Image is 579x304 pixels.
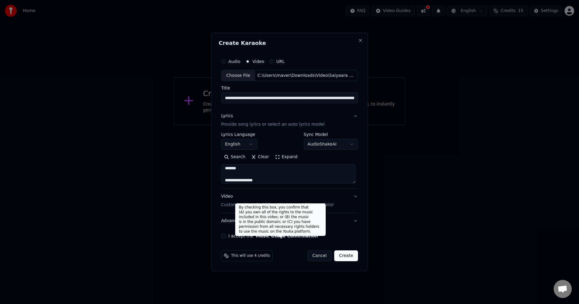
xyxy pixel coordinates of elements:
[221,152,248,162] button: Search
[221,86,358,90] label: Title
[252,59,264,64] label: Video
[221,202,334,208] p: Customize Karaoke Video: Use Image, Video, or Color
[221,189,358,213] button: VideoCustomize Karaoke Video: Use Image, Video, or Color
[248,152,272,162] button: Clear
[221,133,257,137] label: Lyrics Language
[221,70,255,81] div: Choose File
[221,108,358,133] button: LyricsProvide song lyrics or select an auto lyrics model
[228,59,240,64] label: Audio
[235,203,326,236] div: By checking this box, you confirm that (A) you own all of the rights to the music included in thi...
[334,250,358,261] button: Create
[228,234,318,238] label: I accept the
[231,253,270,258] span: This will use 4 credits
[219,40,360,46] h2: Create Karaoke
[221,194,334,208] div: Video
[221,122,324,128] p: Provide song lyrics or select an auto lyrics model
[221,213,358,229] button: Advanced
[256,234,318,238] button: I accept the
[221,133,358,189] div: LyricsProvide song lyrics or select an auto lyrics model
[276,59,285,64] label: URL
[221,113,233,119] div: Lyrics
[307,250,332,261] button: Cancel
[304,133,358,137] label: Sync Model
[255,73,358,79] div: C:\Users\maver\Downloads\Video\Saiyaara Reprise - [DEMOGRAPHIC_DATA] _ Full Song _ [PERSON_NAME],...
[272,152,300,162] button: Expand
